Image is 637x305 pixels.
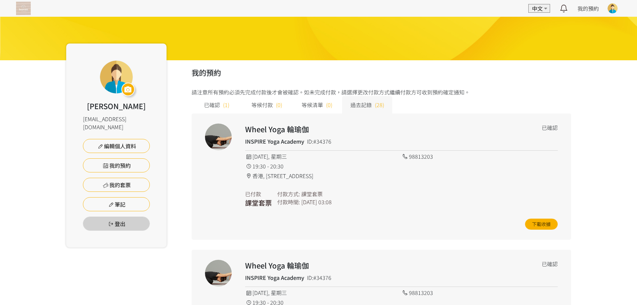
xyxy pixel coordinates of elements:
span: (0) [276,101,282,109]
span: 香港, [STREET_ADDRESS] [252,172,313,180]
h4: INSPIRE Yoga Academy [245,274,304,282]
span: (0) [326,101,332,109]
div: [DATE], 星期三 [245,152,401,160]
div: [DATE], 星期三 [245,289,401,297]
div: 付款方式: [277,190,300,198]
div: 已確認 [542,124,558,132]
h3: 課堂套票 [245,198,272,208]
button: 登出 [83,217,150,231]
div: ID:#34376 [307,274,331,282]
span: 過去記錄 [350,101,372,109]
div: 已付款 [245,190,272,198]
span: (28) [375,101,384,109]
div: 課堂套票 [301,190,323,198]
span: 已確認 [204,101,220,109]
a: 我的預約 [577,4,599,12]
span: 等候付款 [251,101,273,109]
a: 下載收據 [525,219,558,230]
span: (1) [223,101,229,109]
div: 付款時間: [277,198,300,206]
a: 我的預約 [83,158,150,172]
a: 編輯個人資料 [83,139,150,153]
div: ID:#34376 [307,137,331,145]
div: 19:30 - 20:30 [245,162,401,170]
div: [DATE] 03:08 [301,198,332,206]
h2: Wheel Yoga 輪瑜伽 [245,260,495,271]
div: [EMAIL_ADDRESS][DOMAIN_NAME] [83,115,150,131]
a: 筆記 [83,197,150,211]
h2: Wheel Yoga 輪瑜伽 [245,124,495,135]
div: [PERSON_NAME] [87,100,146,111]
div: 已確認 [542,260,558,268]
a: 我的套票 [83,178,150,192]
img: T57dtJh47iSJKDtQ57dN6xVUMYY2M0XQuGF02OI4.png [16,2,31,15]
span: 等候清單 [302,101,323,109]
h2: 我的預約 [192,67,571,78]
h4: INSPIRE Yoga Academy [245,137,304,145]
